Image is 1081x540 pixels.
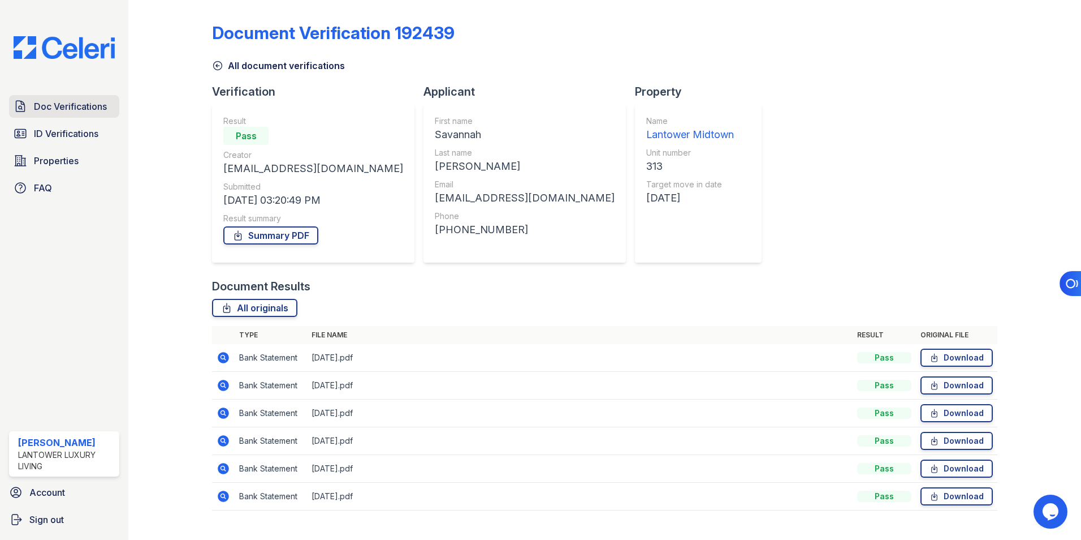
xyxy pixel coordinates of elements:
td: Bank Statement [235,344,307,372]
div: Submitted [223,181,403,192]
div: Savannah [435,127,615,143]
td: Bank Statement [235,483,307,511]
td: Bank Statement [235,455,307,483]
div: Document Verification 192439 [212,23,455,43]
td: [DATE].pdf [307,344,853,372]
div: Pass [223,127,269,145]
a: FAQ [9,177,119,199]
th: Original file [916,326,997,344]
a: All originals [212,299,297,317]
div: Applicant [423,84,635,100]
div: [PHONE_NUMBER] [435,222,615,238]
img: CE_Logo_Blue-a8612792a0a2168367f1c8372b55b34899dd931a85d93a1a3d3e32e68fde9ad4.png [5,36,124,59]
div: First name [435,115,615,127]
td: [DATE].pdf [307,483,853,511]
div: Pass [857,463,911,474]
td: Bank Statement [235,400,307,427]
td: [DATE].pdf [307,427,853,455]
a: Download [920,376,993,395]
span: FAQ [34,181,52,195]
div: 313 [646,158,734,174]
td: Bank Statement [235,427,307,455]
td: Bank Statement [235,372,307,400]
a: Properties [9,149,119,172]
th: Type [235,326,307,344]
div: Property [635,84,771,100]
div: Pass [857,380,911,391]
div: [EMAIL_ADDRESS][DOMAIN_NAME] [223,161,403,177]
a: Account [5,481,124,504]
td: [DATE].pdf [307,400,853,427]
td: [DATE].pdf [307,455,853,483]
div: Pass [857,352,911,363]
span: Properties [34,154,79,168]
a: ID Verifications [9,122,119,145]
span: Sign out [29,513,64,526]
div: Target move in date [646,179,734,190]
th: Result [853,326,916,344]
span: Doc Verifications [34,100,107,113]
div: Result summary [223,213,403,224]
div: Verification [212,84,423,100]
div: Result [223,115,403,127]
div: [PERSON_NAME] [435,158,615,174]
div: Lantower Midtown [646,127,734,143]
div: Pass [857,435,911,447]
th: File name [307,326,853,344]
div: [DATE] 03:20:49 PM [223,192,403,208]
a: Download [920,349,993,367]
a: Doc Verifications [9,95,119,118]
div: Creator [223,149,403,161]
div: Pass [857,491,911,502]
a: Summary PDF [223,226,318,245]
a: Download [920,460,993,478]
a: Download [920,404,993,422]
a: Name Lantower Midtown [646,115,734,143]
span: Account [29,486,65,499]
iframe: chat widget [1034,495,1070,529]
div: Email [435,179,615,190]
div: Last name [435,147,615,158]
a: Download [920,432,993,450]
div: Document Results [212,278,310,294]
div: Lantower Luxury Living [18,449,115,472]
td: [DATE].pdf [307,372,853,400]
span: ID Verifications [34,127,98,140]
div: [PERSON_NAME] [18,436,115,449]
div: Pass [857,408,911,419]
div: Phone [435,211,615,222]
a: Download [920,487,993,505]
div: [EMAIL_ADDRESS][DOMAIN_NAME] [435,190,615,206]
div: Unit number [646,147,734,158]
div: [DATE] [646,190,734,206]
a: All document verifications [212,59,345,72]
a: Sign out [5,508,124,531]
div: Name [646,115,734,127]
